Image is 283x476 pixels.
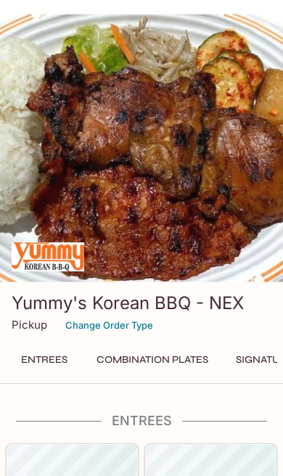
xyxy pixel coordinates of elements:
h4: Entrees [6,413,277,429]
h3: Yummy's Korean BBQ - NEX [12,292,271,314]
button: Entrees [12,350,77,370]
button: Change Order Type [59,314,160,337]
p: Pickup [12,318,47,332]
img: Yummy's Korean BBQ - NEX [12,242,84,271]
button: Combination Plates [89,350,216,370]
